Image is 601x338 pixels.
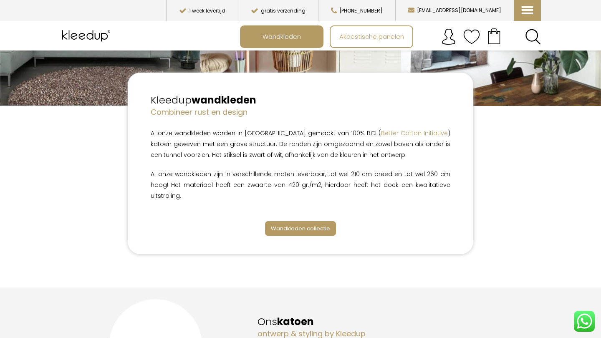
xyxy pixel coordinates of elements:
[440,28,457,45] img: account.svg
[192,93,256,107] strong: wandkleden
[525,29,541,45] a: Search
[480,25,508,46] a: Your cart
[331,26,412,47] a: Akoestische panelen
[335,29,409,45] span: Akoestische panelen
[258,315,541,329] h2: Ons
[151,93,450,107] h2: Kleedup
[463,28,480,45] img: verlanglijstje.svg
[151,107,450,117] h4: Combineer rust en design
[151,128,450,160] p: Al onze wandkleden worden in [GEOGRAPHIC_DATA] gemaakt van 100% BCI ( ) katoen geweven met een gr...
[258,29,306,45] span: Wandkleden
[60,25,114,46] img: Kleedup
[381,129,448,137] a: Better Cotton Initiative
[151,169,450,201] p: Al onze wandkleden zijn in verschillende maten leverbaar, tot wel 210 cm breed en tot wel 260 cm ...
[265,221,336,236] a: Wandkleden collectie
[271,224,330,232] span: Wandkleden collectie
[241,26,323,47] a: Wandkleden
[240,25,547,48] nav: Main menu
[277,315,314,328] strong: katoen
